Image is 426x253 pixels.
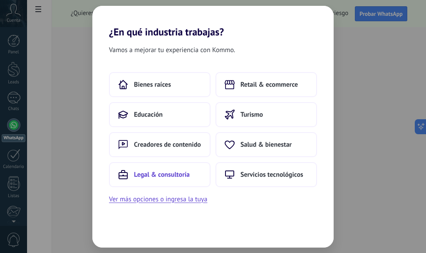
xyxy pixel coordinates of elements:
button: Creadores de contenido [109,132,211,157]
span: Bienes raíces [134,80,171,89]
span: Legal & consultoría [134,170,190,179]
button: Salud & bienestar [215,132,317,157]
span: Vamos a mejorar tu experiencia con Kommo. [109,45,235,55]
button: Ver más opciones o ingresa la tuya [109,194,207,205]
button: Servicios tecnológicos [215,162,317,187]
button: Legal & consultoría [109,162,211,187]
h2: ¿En qué industria trabajas? [92,6,334,38]
span: Creadores de contenido [134,140,201,149]
span: Educación [134,110,163,119]
span: Servicios tecnológicos [240,170,303,179]
span: Turismo [240,110,263,119]
button: Retail & ecommerce [215,72,317,97]
button: Bienes raíces [109,72,211,97]
span: Retail & ecommerce [240,80,298,89]
button: Educación [109,102,211,127]
span: Salud & bienestar [240,140,292,149]
button: Turismo [215,102,317,127]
